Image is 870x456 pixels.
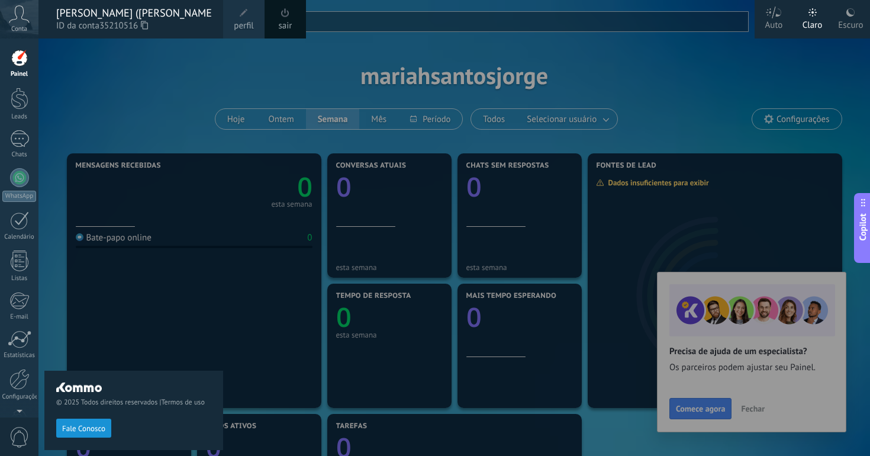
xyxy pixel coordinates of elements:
[56,20,211,33] span: ID da conta
[2,393,37,401] div: Configurações
[2,352,37,359] div: Estatísticas
[56,423,111,432] a: Fale Conosco
[803,8,823,38] div: Claro
[56,398,211,407] span: © 2025 Todos direitos reservados |
[11,25,27,33] span: Conta
[279,20,292,33] a: sair
[161,398,204,407] a: Termos de uso
[56,419,111,438] button: Fale Conosco
[2,313,37,321] div: E-mail
[2,113,37,121] div: Leads
[2,70,37,78] div: Painel
[2,151,37,159] div: Chats
[2,191,36,202] div: WhatsApp
[765,8,783,38] div: Auto
[99,20,148,33] span: 35210516
[56,7,211,20] div: [PERSON_NAME] ([PERSON_NAME])
[234,20,253,33] span: perfil
[857,214,869,241] span: Copilot
[62,425,105,433] span: Fale Conosco
[2,233,37,241] div: Calendário
[838,8,863,38] div: Escuro
[2,275,37,282] div: Listas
